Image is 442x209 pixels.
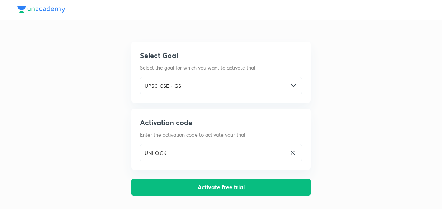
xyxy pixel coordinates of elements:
h5: Activation code [140,117,302,128]
input: Enter activation code [140,146,287,160]
input: Select goal [140,79,288,93]
img: Unacademy [17,6,65,13]
a: Unacademy [17,6,65,15]
h5: Select Goal [140,50,302,61]
p: Enter the activation code to activate your trial [140,131,302,138]
img: - [291,83,296,88]
button: Activate free trial [131,179,311,196]
p: Select the goal for which you want to activate trial [140,64,302,71]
